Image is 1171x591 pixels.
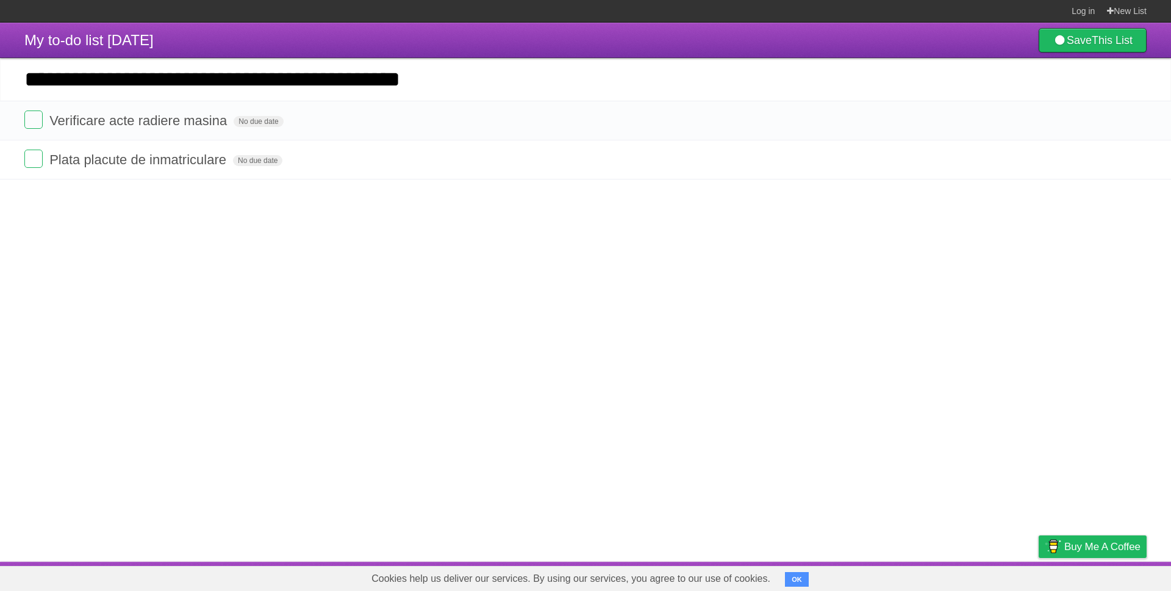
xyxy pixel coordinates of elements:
label: Done [24,111,43,129]
a: Terms [981,565,1008,588]
a: Suggest a feature [1070,565,1147,588]
span: No due date [234,116,283,127]
span: Plata placute de inmatriculare [49,152,229,167]
a: About [876,565,902,588]
b: This List [1092,34,1133,46]
span: Buy me a coffee [1064,536,1141,557]
button: OK [785,572,809,587]
span: My to-do list [DATE] [24,32,154,48]
a: Buy me a coffee [1039,535,1147,558]
span: No due date [233,155,282,166]
a: SaveThis List [1039,28,1147,53]
a: Developers [917,565,966,588]
a: Privacy [1023,565,1055,588]
label: Done [24,150,43,168]
span: Cookies help us deliver our services. By using our services, you agree to our use of cookies. [359,567,782,591]
span: Verificare acte radiere masina [49,113,230,128]
img: Buy me a coffee [1045,536,1061,557]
